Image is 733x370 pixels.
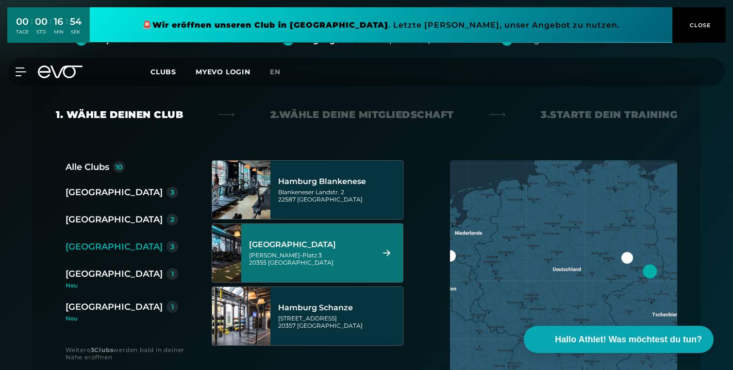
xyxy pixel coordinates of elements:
[270,108,454,121] div: 2. Wähle deine Mitgliedschaft
[278,177,400,186] div: Hamburg Blankenese
[170,216,174,223] div: 2
[687,21,711,30] span: CLOSE
[278,303,400,313] div: Hamburg Schanze
[16,29,29,35] div: TAGE
[278,188,400,203] div: Blankeneser Landstr. 2 22587 [GEOGRAPHIC_DATA]
[196,67,250,76] a: MYEVO LOGIN
[150,67,176,76] span: Clubs
[35,29,48,35] div: STD
[70,29,82,35] div: SEK
[672,7,726,43] button: CLOSE
[150,67,196,76] a: Clubs
[116,164,123,170] div: 10
[66,300,163,314] div: [GEOGRAPHIC_DATA]
[56,108,183,121] div: 1. Wähle deinen Club
[50,16,51,41] div: :
[170,243,174,250] div: 3
[212,287,270,345] img: Hamburg Schanze
[249,240,371,250] div: [GEOGRAPHIC_DATA]
[66,240,163,253] div: [GEOGRAPHIC_DATA]
[66,346,192,361] div: Weitere werden bald in deiner Nähe eröffnen
[170,189,174,196] div: 3
[198,224,256,282] img: Hamburg Stadthausbrücke
[66,160,109,174] div: Alle Clubs
[91,346,95,353] strong: 3
[35,15,48,29] div: 00
[66,267,163,281] div: [GEOGRAPHIC_DATA]
[66,283,186,288] div: Neu
[555,333,702,346] span: Hallo Athlet! Was möchtest du tun?
[212,161,270,219] img: Hamburg Blankenese
[16,15,29,29] div: 00
[278,315,400,329] div: [STREET_ADDRESS] 20357 [GEOGRAPHIC_DATA]
[70,15,82,29] div: 54
[54,15,64,29] div: 16
[541,108,677,121] div: 3. Starte dein Training
[66,16,67,41] div: :
[54,29,64,35] div: MIN
[66,213,163,226] div: [GEOGRAPHIC_DATA]
[270,67,281,76] span: en
[249,252,371,266] div: [PERSON_NAME]-Platz 3 20355 [GEOGRAPHIC_DATA]
[31,16,33,41] div: :
[94,346,113,353] strong: Clubs
[66,316,178,321] div: Neu
[524,326,714,353] button: Hallo Athlet! Was möchtest du tun?
[171,303,174,310] div: 1
[171,270,174,277] div: 1
[66,185,163,199] div: [GEOGRAPHIC_DATA]
[270,67,292,78] a: en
